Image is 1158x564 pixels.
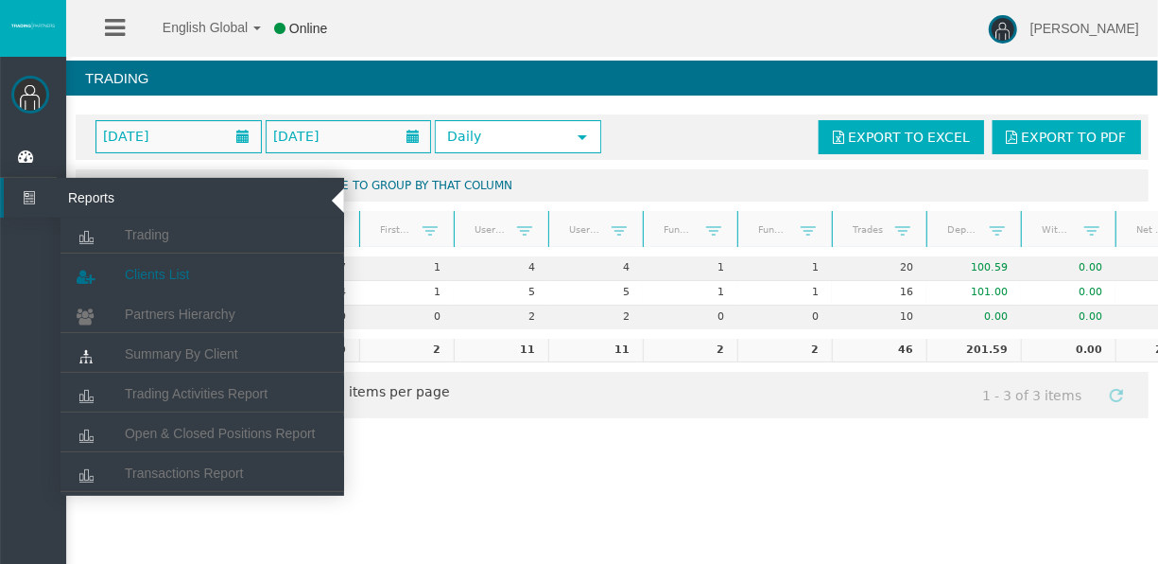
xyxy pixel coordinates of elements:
h4: Trading [66,61,1158,96]
span: Export to PDF [1022,130,1127,145]
td: 5 [454,281,548,306]
span: Trading Activities Report [125,386,268,401]
a: Export to PDF [993,120,1141,154]
span: Refresh [1109,388,1124,403]
a: Trading [60,218,344,252]
span: Reports [54,178,239,218]
span: select [575,130,590,145]
span: Open & Closed Positions Report [125,426,316,441]
td: 11 [454,339,548,363]
td: 201.59 [926,339,1021,363]
a: Funded accouns [651,217,706,242]
td: 1 [643,256,737,281]
a: Trades [840,217,895,242]
span: 1 - 3 of 3 items [965,378,1099,413]
span: Summary By Client [125,346,238,361]
a: Withdrawals USD [1029,217,1084,242]
a: Transactions Report [60,456,344,490]
span: Online [289,21,327,36]
span: items per page [260,378,450,409]
span: [DATE] [97,123,154,150]
div: Drag a column header and drop it here to group by that column [76,169,1149,202]
td: 4 [454,256,548,281]
span: [PERSON_NAME] [1030,21,1139,36]
span: Export to Excel [848,130,970,145]
span: Transactions Report [125,466,244,481]
a: Open & Closed Positions Report [60,416,344,450]
td: 0 [359,306,454,329]
td: 2 [359,339,454,363]
td: 4 [548,256,643,281]
td: 100.59 [926,256,1021,281]
a: Funded accouns(email) [746,217,801,242]
a: Clients List [60,257,344,291]
span: [DATE] [268,123,324,150]
span: Partners Hierarchy [125,307,235,322]
td: 0.00 [1021,281,1115,306]
td: 10 [832,306,926,329]
a: Deposits [935,217,990,242]
a: Refresh [1100,378,1132,410]
a: Partners Hierarchy [60,297,344,331]
span: Trading [125,227,169,242]
td: 5 [548,281,643,306]
td: 0 [737,306,832,329]
span: English Global [138,20,248,35]
a: Users traded [462,217,517,242]
a: First trade [368,217,423,242]
td: 0.00 [1021,339,1115,363]
td: 2 [737,339,832,363]
td: 1 [359,256,454,281]
a: Summary By Client [60,337,344,371]
td: 2 [643,339,737,363]
span: Daily [437,122,565,151]
td: 0.00 [1021,256,1115,281]
a: Trading Activities Report [60,377,344,411]
td: 101.00 [926,281,1021,306]
span: Clients List [125,267,189,282]
td: 20 [832,256,926,281]
img: user-image [989,15,1017,44]
td: 16 [832,281,926,306]
td: 1 [737,281,832,306]
td: 1 [737,256,832,281]
td: 2 [548,306,643,329]
td: 0.00 [1021,306,1115,329]
a: Users traded (email) [557,217,612,242]
td: 0 [643,306,737,329]
td: 2 [454,306,548,329]
a: Export to Excel [819,120,984,154]
td: 0.00 [926,306,1021,329]
img: logo.svg [9,22,57,29]
td: 1 [359,281,454,306]
a: Reports [4,178,344,218]
td: 1 [643,281,737,306]
td: 46 [832,339,926,363]
td: 11 [548,339,643,363]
